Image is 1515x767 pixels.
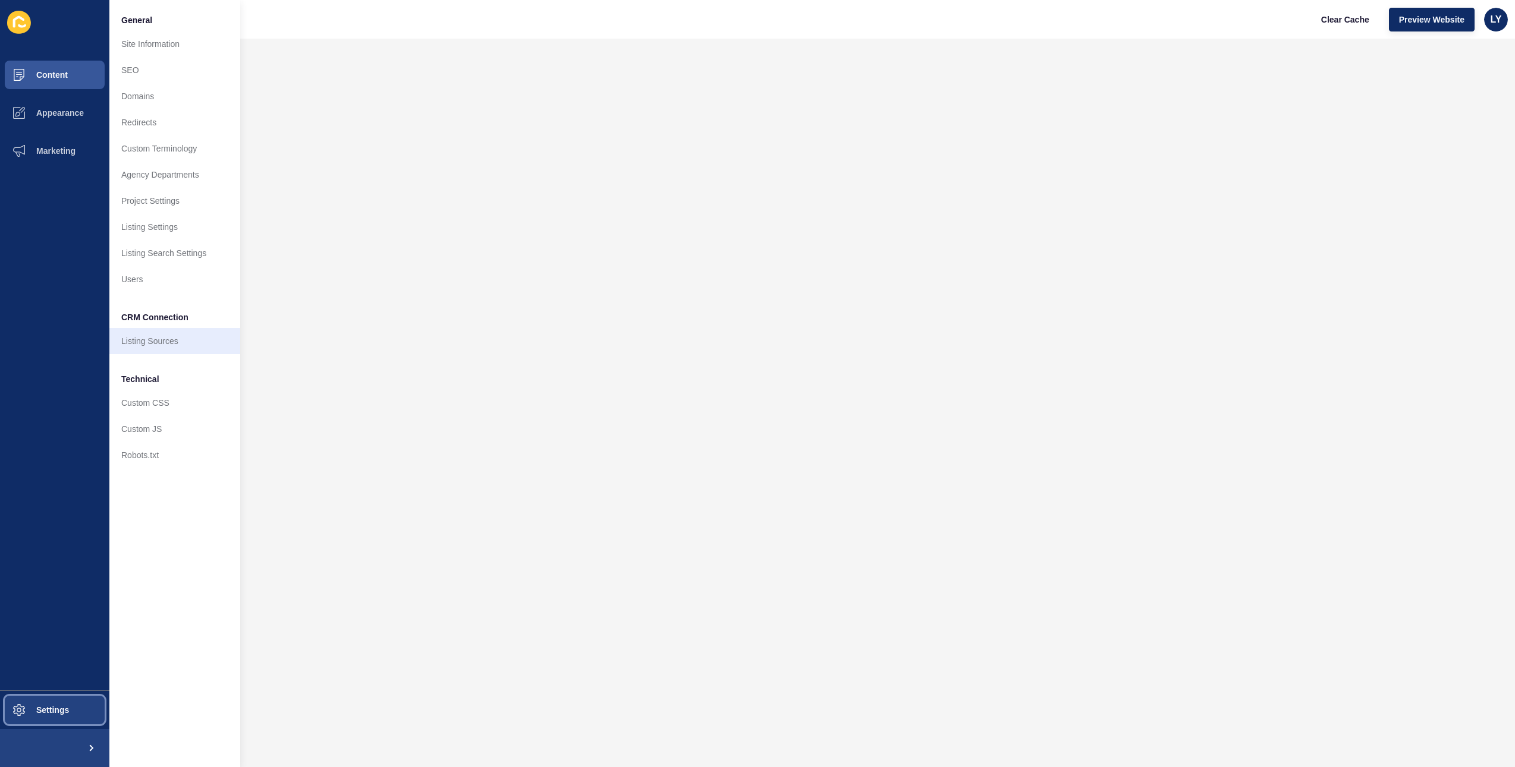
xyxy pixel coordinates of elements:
span: LY [1491,14,1502,26]
span: General [121,14,152,26]
span: CRM Connection [121,311,188,323]
a: Robots.txt [109,442,240,468]
a: Redirects [109,109,240,135]
a: Project Settings [109,188,240,214]
a: Listing Search Settings [109,240,240,266]
a: Site Information [109,31,240,57]
a: Agency Departments [109,162,240,188]
a: Users [109,266,240,292]
a: Listing Settings [109,214,240,240]
a: Custom JS [109,416,240,442]
a: SEO [109,57,240,83]
a: Custom Terminology [109,135,240,162]
a: Custom CSS [109,390,240,416]
button: Clear Cache [1311,8,1379,31]
span: Clear Cache [1321,14,1369,26]
a: Listing Sources [109,328,240,354]
span: Technical [121,373,159,385]
button: Preview Website [1389,8,1475,31]
a: Domains [109,83,240,109]
span: Preview Website [1399,14,1464,26]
